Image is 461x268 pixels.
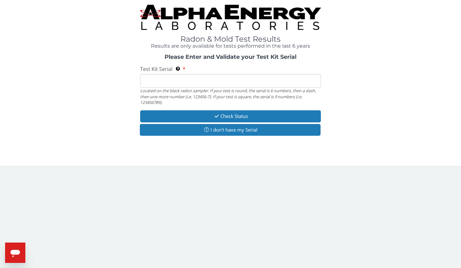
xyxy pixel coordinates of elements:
iframe: Button to launch messaging window, conversation in progress [5,243,25,263]
strong: Please Enter and Validate your Test Kit Serial [165,53,296,60]
button: I don't have my Serial [140,124,321,136]
button: Check Status [140,110,321,122]
div: Located on the black radon sampler. If your test is round, the serial is 6 numbers, then a dash, ... [140,88,321,105]
img: TightCrop.jpg [140,5,321,30]
span: Test Kit Serial [140,65,172,72]
h1: Radon & Mold Test Results [140,35,321,43]
h4: Results are only available for tests performed in the last 6 years [140,43,321,49]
